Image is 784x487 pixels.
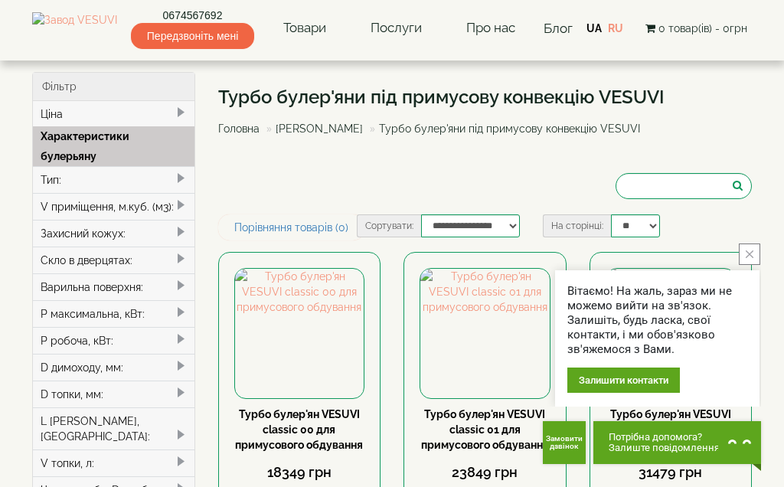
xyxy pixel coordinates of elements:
div: Вітаємо! На жаль, зараз ми не можемо вийти на зв'язок. Залишіть, будь ласка, свої контакти, і ми ... [567,284,747,357]
span: Замовити дзвінок [546,435,583,450]
div: Тип: [33,166,194,193]
div: Ціна [33,101,194,127]
a: Турбо булер'ян VESUVI classic 02 для примусового обдування [606,408,734,451]
a: Турбо булер'ян VESUVI classic 00 для примусового обдування [235,408,363,451]
div: V приміщення, м.куб. (м3): [33,193,194,220]
div: P максимальна, кВт: [33,300,194,327]
div: Варильна поверхня: [33,273,194,300]
div: Характеристики булерьяну [33,126,194,166]
button: Get Call button [543,421,586,464]
div: Захисний кожух: [33,220,194,247]
a: [PERSON_NAME] [276,123,363,135]
div: L [PERSON_NAME], [GEOGRAPHIC_DATA]: [33,407,194,449]
span: Передзвоніть мені [131,23,254,49]
img: Турбо булер'ян VESUVI classic 01 для примусового обдування [420,269,550,398]
div: 31479 грн [606,462,737,482]
div: V топки, л: [33,449,194,476]
div: Залишити контакти [567,368,680,393]
span: Потрібна допомога? [609,432,720,443]
span: 0 товар(ів) - 0грн [658,22,747,34]
label: На сторінці: [543,214,611,237]
div: Скло в дверцятах: [33,247,194,273]
a: Турбо булер'ян VESUVI classic 01 для примусового обдування [421,408,549,451]
a: Про нас [451,11,531,46]
span: Залиште повідомлення [609,443,720,453]
div: P робоча, кВт: [33,327,194,354]
button: 0 товар(ів) - 0грн [641,20,752,37]
a: Головна [218,123,260,135]
li: Турбо булер'яни під примусову конвекцію VESUVI [366,121,640,136]
div: 23849 грн [420,462,550,482]
a: Послуги [355,11,437,46]
img: Завод VESUVI [32,12,117,44]
a: Порівняння товарів (0) [218,214,364,240]
h1: Турбо булер'яни під примусову конвекцію VESUVI [218,87,665,107]
button: close button [739,243,760,265]
a: Товари [268,11,341,46]
a: UA [586,22,602,34]
a: RU [608,22,623,34]
div: D димоходу, мм: [33,354,194,381]
div: D топки, мм: [33,381,194,407]
a: Блог [544,21,573,36]
div: 18349 грн [234,462,365,482]
button: Chat button [593,421,761,464]
a: 0674567692 [131,8,254,23]
div: Фільтр [33,73,194,101]
img: Турбо булер'ян VESUVI classic 00 для примусового обдування [235,269,364,398]
label: Сортувати: [357,214,421,237]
